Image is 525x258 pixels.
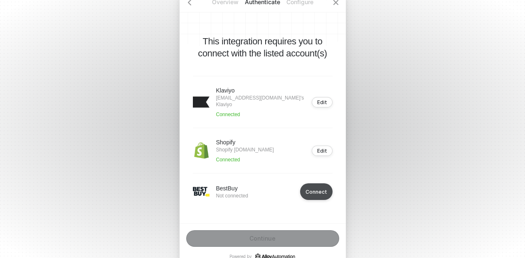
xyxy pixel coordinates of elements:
[193,183,210,200] img: icon
[312,97,333,107] button: Edit
[216,184,248,192] p: BestBuy
[216,138,274,146] p: Shopify
[216,192,248,199] p: Not connected
[216,86,307,95] p: Klaviyo
[216,156,274,163] p: Connected
[312,146,333,156] button: Edit
[216,95,307,108] p: [EMAIL_ADDRESS][DOMAIN_NAME]'s Klaviyo
[216,146,274,153] p: Shopify [DOMAIN_NAME]
[193,94,210,110] img: icon
[193,35,333,59] p: This integration requires you to connect with the listed account(s)
[186,230,339,247] button: Continue
[306,189,327,195] div: Connect
[193,142,210,159] img: icon
[317,148,327,154] div: Edit
[300,183,333,200] button: Connect
[216,111,307,118] p: Connected
[317,99,327,105] div: Edit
